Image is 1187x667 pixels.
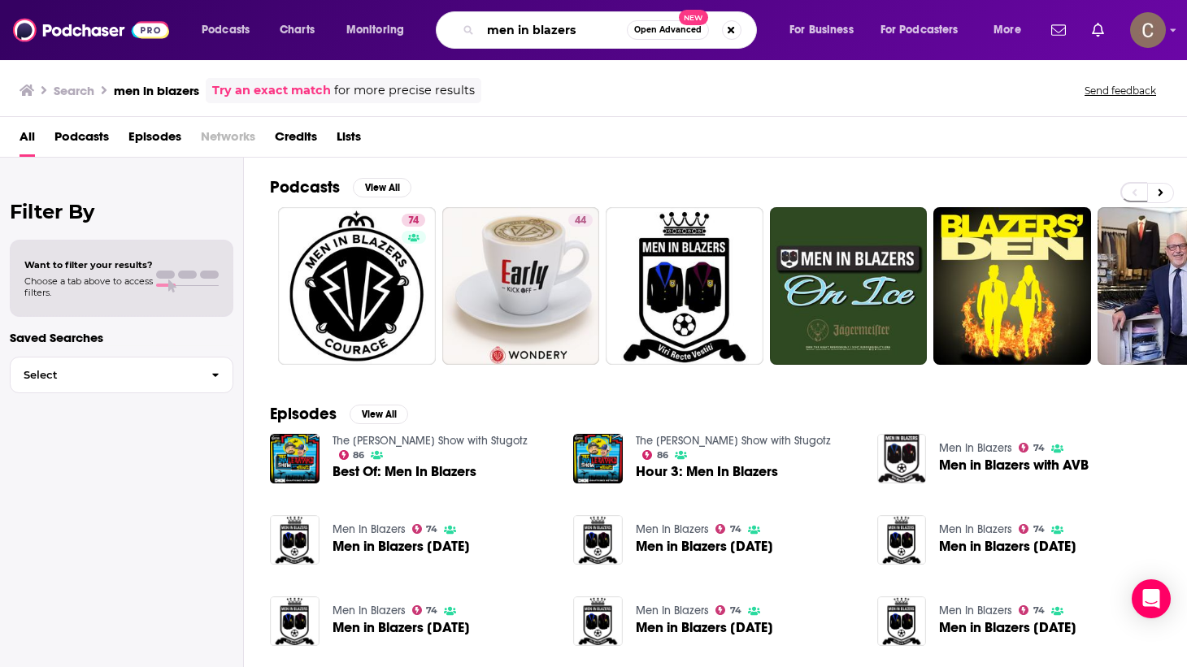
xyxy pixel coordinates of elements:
[1045,16,1072,44] a: Show notifications dropdown
[1019,524,1045,534] a: 74
[877,596,927,646] img: Men in Blazers 04/08/14
[634,26,702,34] span: Open Advanced
[939,621,1076,635] a: Men in Blazers 04/08/14
[730,607,741,614] span: 74
[1130,12,1166,48] span: Logged in as clay.bolton
[128,123,181,157] a: Episodes
[24,275,153,298] span: Choose a tab above to access filters.
[333,465,476,479] span: Best Of: Men In Blazers
[982,17,1041,43] button: open menu
[426,607,437,614] span: 74
[573,596,623,646] a: Men in Blazers 06/23/14
[877,434,927,483] img: Men in Blazers with AVB
[568,214,593,227] a: 44
[10,357,233,393] button: Select
[353,452,364,459] span: 86
[657,452,668,459] span: 86
[270,515,320,565] a: Men in Blazers 07/03/14
[715,605,741,615] a: 74
[412,524,438,534] a: 74
[573,434,623,483] img: Hour 3: Men In Blazers
[1033,607,1045,614] span: 74
[627,20,709,40] button: Open AdvancedNew
[939,522,1012,536] a: Men In Blazers
[451,11,772,49] div: Search podcasts, credits, & more...
[1033,444,1045,452] span: 74
[1019,605,1045,615] a: 74
[636,522,709,536] a: Men In Blazers
[778,17,874,43] button: open menu
[10,330,233,345] p: Saved Searches
[333,522,406,536] a: Men In Blazers
[636,621,773,635] a: Men in Blazers 06/23/14
[679,10,708,25] span: New
[636,434,831,448] a: The Dan Le Batard Show with Stugotz
[270,177,411,197] a: PodcastsView All
[270,177,340,197] h2: Podcasts
[939,539,1076,553] a: Men in Blazers 12/04/13
[636,539,773,553] a: Men in Blazers 07/14/14
[270,596,320,646] img: Men in Blazers 06/20/14
[939,458,1089,472] a: Men in Blazers with AVB
[1132,579,1171,618] div: Open Intercom Messenger
[335,17,425,43] button: open menu
[11,370,198,380] span: Select
[880,19,959,41] span: For Podcasters
[715,524,741,534] a: 74
[426,526,437,533] span: 74
[270,434,320,483] img: Best Of: Men In Blazers
[10,200,233,223] h2: Filter By
[346,19,404,41] span: Monitoring
[1019,443,1045,453] a: 74
[333,604,406,617] a: Men In Blazers
[270,404,337,424] h2: Episodes
[789,19,854,41] span: For Business
[939,604,1012,617] a: Men In Blazers
[202,19,250,41] span: Podcasts
[270,404,408,424] a: EpisodesView All
[642,450,668,460] a: 86
[54,83,94,98] h3: Search
[442,207,600,365] a: 44
[636,465,778,479] span: Hour 3: Men In Blazers
[877,515,927,565] a: Men in Blazers 12/04/13
[636,604,709,617] a: Men In Blazers
[333,539,470,553] a: Men in Blazers 07/03/14
[333,621,470,635] span: Men in Blazers [DATE]
[24,259,153,271] span: Want to filter your results?
[1033,526,1045,533] span: 74
[402,214,425,227] a: 74
[339,450,365,460] a: 86
[190,17,271,43] button: open menu
[994,19,1021,41] span: More
[275,123,317,157] a: Credits
[408,213,419,229] span: 74
[333,434,528,448] a: The Dan Le Batard Show with Stugotz
[54,123,109,157] a: Podcasts
[730,526,741,533] span: 74
[350,405,408,424] button: View All
[939,621,1076,635] span: Men in Blazers [DATE]
[1130,12,1166,48] img: User Profile
[333,539,470,553] span: Men in Blazers [DATE]
[333,621,470,635] a: Men in Blazers 06/20/14
[280,19,315,41] span: Charts
[1130,12,1166,48] button: Show profile menu
[573,515,623,565] img: Men in Blazers 07/14/14
[278,207,436,365] a: 74
[20,123,35,157] span: All
[575,213,586,229] span: 44
[212,81,331,100] a: Try an exact match
[870,17,982,43] button: open menu
[337,123,361,157] a: Lists
[636,539,773,553] span: Men in Blazers [DATE]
